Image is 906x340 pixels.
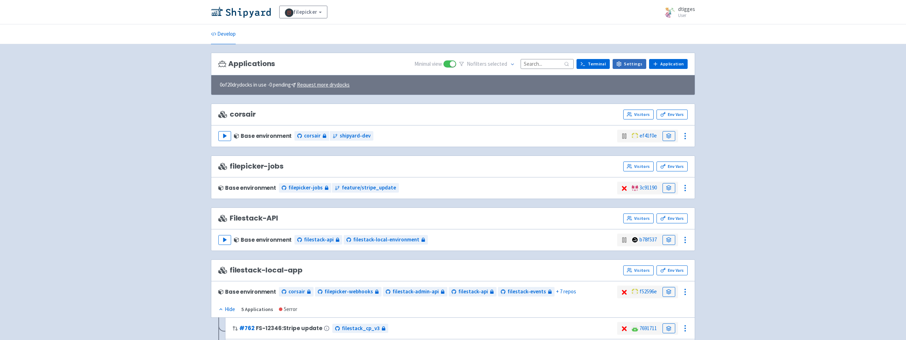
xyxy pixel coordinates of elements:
[556,288,576,296] span: + 7 repos
[218,110,256,118] span: corsair
[640,132,657,139] a: ef41f0e
[383,287,447,297] a: filestack-admin-api
[218,185,276,191] div: Base environment
[279,305,297,313] div: 5 error
[623,265,654,275] a: Visitors
[239,324,254,332] a: #762
[498,287,555,297] a: filestack-events
[342,324,380,333] span: filestack_cp_v3
[488,60,507,67] span: selected
[332,324,388,333] a: filestack_cp_v3
[218,162,283,170] span: filepicker-jobs
[211,24,236,44] a: Develop
[656,265,688,275] a: Env Vars
[332,183,399,193] a: feature/stripe_update
[279,183,331,193] a: filepicker-jobs
[218,235,231,245] button: Play
[392,288,439,296] span: filestack-admin-api
[256,325,323,331] span: FS-12346:Stripe update
[279,287,314,297] a: corsair
[656,213,688,223] a: Env Vars
[656,162,688,171] a: Env Vars
[649,59,688,69] a: Application
[353,236,419,244] span: filestack-local-environment
[304,236,334,244] span: filestack-api
[304,132,321,140] span: corsair
[218,305,235,313] div: Hide
[288,288,305,296] span: corsair
[220,81,350,89] span: 0 of 20 drydocks in use - 0 pending
[211,6,271,18] img: Shipyard logo
[241,305,273,313] div: 5 Applications
[340,132,371,140] span: shipyard-dev
[640,288,657,295] a: f52596e
[640,236,657,243] a: b78f537
[279,6,327,18] a: filepicker
[678,13,695,18] small: User
[623,110,654,119] a: Visitors
[218,131,231,141] button: Play
[315,287,382,297] a: filepicker-webhooks
[640,184,657,191] a: 3c91190
[623,162,654,171] a: Visitors
[414,60,442,68] span: Minimal view
[467,60,507,68] span: No filter s
[288,184,323,192] span: filepicker-jobs
[297,81,350,88] u: Request more drydocks
[218,214,278,222] span: Filestack-API
[613,59,646,69] a: Settings
[294,131,329,141] a: corsair
[294,235,342,245] a: filestack-api
[458,288,488,296] span: filestack-api
[678,6,695,12] span: dtigges
[218,266,303,274] span: filestack-local-app
[218,289,276,295] div: Base environment
[577,59,610,69] a: Terminal
[344,235,428,245] a: filestack-local-environment
[640,325,657,332] a: 7691711
[218,305,236,313] button: Hide
[218,60,275,68] h3: Applications
[660,6,695,18] a: dtigges User
[325,288,373,296] span: filepicker-webhooks
[234,133,292,139] div: Base environment
[521,59,574,69] input: Search...
[342,184,396,192] span: feature/stripe_update
[623,213,654,223] a: Visitors
[234,237,292,243] div: Base environment
[449,287,497,297] a: filestack-api
[508,288,546,296] span: filestack-events
[656,110,688,119] a: Env Vars
[330,131,373,141] a: shipyard-dev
